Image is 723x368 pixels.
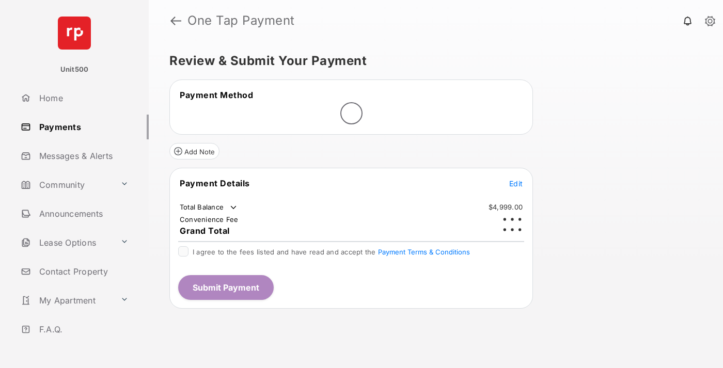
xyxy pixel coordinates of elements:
[179,202,239,213] td: Total Balance
[509,179,523,188] span: Edit
[17,115,149,139] a: Payments
[187,14,295,27] strong: One Tap Payment
[179,215,239,224] td: Convenience Fee
[193,248,470,256] span: I agree to the fees listed and have read and accept the
[169,143,219,159] button: Add Note
[488,202,523,212] td: $4,999.00
[178,275,274,300] button: Submit Payment
[180,178,250,188] span: Payment Details
[17,317,149,342] a: F.A.Q.
[169,55,694,67] h5: Review & Submit Your Payment
[17,172,116,197] a: Community
[58,17,91,50] img: svg+xml;base64,PHN2ZyB4bWxucz0iaHR0cDovL3d3dy53My5vcmcvMjAwMC9zdmciIHdpZHRoPSI2NCIgaGVpZ2h0PSI2NC...
[180,90,253,100] span: Payment Method
[17,86,149,110] a: Home
[17,143,149,168] a: Messages & Alerts
[509,178,523,188] button: Edit
[60,65,89,75] p: Unit500
[17,230,116,255] a: Lease Options
[378,248,470,256] button: I agree to the fees listed and have read and accept the
[17,259,149,284] a: Contact Property
[17,201,149,226] a: Announcements
[17,288,116,313] a: My Apartment
[180,226,230,236] span: Grand Total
